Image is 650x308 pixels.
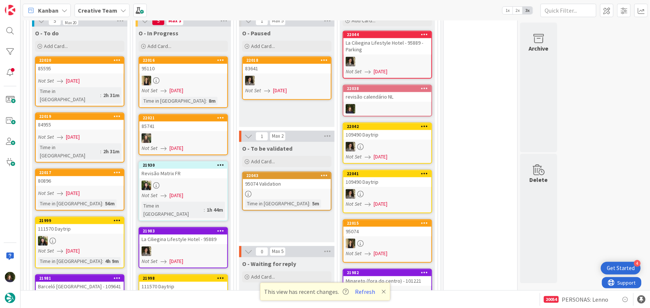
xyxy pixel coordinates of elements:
[256,16,268,25] span: 1
[36,169,124,176] div: 22017
[343,85,431,92] div: 22038
[36,275,124,291] div: 21981Barceló [GEOGRAPHIC_DATA] - 109641
[343,85,431,102] div: 22038revisão calendário NL
[100,147,101,155] span: :
[272,250,283,253] div: Max 5
[36,236,124,246] div: BC
[101,91,121,99] div: 2h 31m
[346,57,355,66] img: MS
[36,57,124,64] div: 22020
[35,216,124,268] a: 21999111570 DaytripBCNot Set[DATE]Time in [GEOGRAPHIC_DATA]:4h 9m
[529,44,549,53] div: Archive
[142,76,151,85] img: SP
[346,200,362,207] i: Not Set
[139,161,228,221] a: 21930Revisão Matrix FRBCNot Set[DATE]Time in [GEOGRAPHIC_DATA]:1h 44m
[66,189,80,197] span: [DATE]
[243,57,331,73] div: 2201883641
[169,192,183,199] span: [DATE]
[139,234,227,244] div: La Ciliegina Lifestyle Hotel - 95889
[66,133,80,141] span: [DATE]
[242,29,270,37] span: O - Paused
[207,97,218,105] div: 8m
[343,220,431,236] div: 2201595074
[36,113,124,129] div: 2201984955
[343,122,432,164] a: 22042109490 DaytripMSNot Set[DATE]
[540,4,596,17] input: Quick Filter...
[142,192,158,199] i: Not Set
[243,64,331,73] div: 83641
[343,123,431,130] div: 22042
[48,16,61,25] span: 5
[143,58,227,63] div: 22016
[523,7,533,14] span: 3x
[142,87,158,94] i: Not Set
[243,76,331,85] div: MS
[272,19,283,23] div: Max 5
[352,287,378,296] button: Refresh
[78,7,117,14] b: Creative Team
[246,173,331,178] div: 22043
[103,257,121,265] div: 4h 9m
[143,228,227,234] div: 21983
[374,200,387,208] span: [DATE]
[256,132,268,141] span: 1
[343,177,431,187] div: 109490 Daytrip
[102,199,103,208] span: :
[39,170,124,175] div: 22017
[607,264,635,272] div: Get Started
[103,199,117,208] div: 56m
[245,87,261,94] i: Not Set
[243,172,331,179] div: 22043
[374,153,387,161] span: [DATE]
[139,114,228,155] a: 2202185741IGNot Set[DATE]
[44,43,68,49] span: Add Card...
[38,257,102,265] div: Time in [GEOGRAPHIC_DATA]
[5,5,15,15] img: Visit kanbanzone.com
[152,16,165,25] span: 5
[39,58,124,63] div: 22020
[343,269,431,286] div: 21982Minareto (fora do centro) - 101221
[139,282,227,291] div: 111570 Daytrip
[39,114,124,119] div: 22019
[142,97,206,105] div: Time in [GEOGRAPHIC_DATA]
[343,31,431,54] div: 22044La Ciliegina Lifestyle Hotel - 95889 - Parking
[242,171,332,211] a: 2204395074 ValidationTime in [GEOGRAPHIC_DATA]:5m
[343,170,431,187] div: 22041109490 Daytrip
[35,112,124,163] a: 2201984955Not Set[DATE]Time in [GEOGRAPHIC_DATA]:2h 31m
[343,92,431,102] div: revisão calendário NL
[168,19,181,23] div: Max 3
[169,257,183,265] span: [DATE]
[38,134,54,140] i: Not Set
[38,77,54,84] i: Not Set
[347,32,431,37] div: 22044
[347,270,431,275] div: 21982
[343,84,432,116] a: 22038revisão calendário NLMC
[39,276,124,281] div: 21981
[102,257,103,265] span: :
[139,57,227,64] div: 22016
[65,21,76,25] div: Max 20
[169,87,183,94] span: [DATE]
[36,113,124,120] div: 22019
[38,199,102,208] div: Time in [GEOGRAPHIC_DATA]
[38,87,100,103] div: Time in [GEOGRAPHIC_DATA]
[346,189,355,199] img: MS
[634,260,641,267] div: 4
[347,221,431,226] div: 22015
[343,38,431,54] div: La Ciliegina Lifestyle Hotel - 95889 - Parking
[139,162,227,169] div: 21930
[66,77,80,85] span: [DATE]
[309,199,310,208] span: :
[38,143,100,160] div: Time in [GEOGRAPHIC_DATA]
[169,144,183,152] span: [DATE]
[343,189,431,199] div: MS
[343,142,431,151] div: MS
[343,219,432,263] a: 2201595074SPNot Set[DATE]
[101,147,121,155] div: 2h 31m
[544,296,559,303] div: 20054
[100,91,101,99] span: :
[343,31,431,38] div: 22044
[139,64,227,73] div: 95110
[38,6,58,15] span: Kanban
[256,247,268,256] span: 0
